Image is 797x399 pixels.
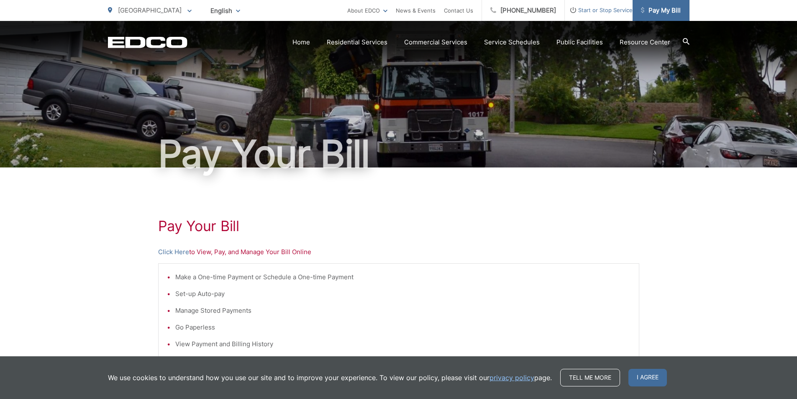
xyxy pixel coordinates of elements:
p: to View, Pay, and Manage Your Bill Online [158,247,639,257]
a: Home [292,37,310,47]
h1: Pay Your Bill [158,218,639,234]
a: Commercial Services [404,37,467,47]
li: View Payment and Billing History [175,339,630,349]
a: EDCD logo. Return to the homepage. [108,36,187,48]
a: Residential Services [327,37,387,47]
li: Set-up Auto-pay [175,289,630,299]
span: Pay My Bill [641,5,681,15]
li: Make a One-time Payment or Schedule a One-time Payment [175,272,630,282]
a: News & Events [396,5,436,15]
a: Resource Center [620,37,670,47]
a: privacy policy [489,373,534,383]
li: Manage Stored Payments [175,306,630,316]
span: I agree [628,369,667,386]
p: We use cookies to understand how you use our site and to improve your experience. To view our pol... [108,373,552,383]
a: Tell me more [560,369,620,386]
a: Service Schedules [484,37,540,47]
span: English [204,3,246,18]
li: Go Paperless [175,322,630,332]
a: Public Facilities [556,37,603,47]
a: About EDCO [347,5,387,15]
span: [GEOGRAPHIC_DATA] [118,6,182,14]
h1: Pay Your Bill [108,133,689,175]
a: Click Here [158,247,189,257]
a: Contact Us [444,5,473,15]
